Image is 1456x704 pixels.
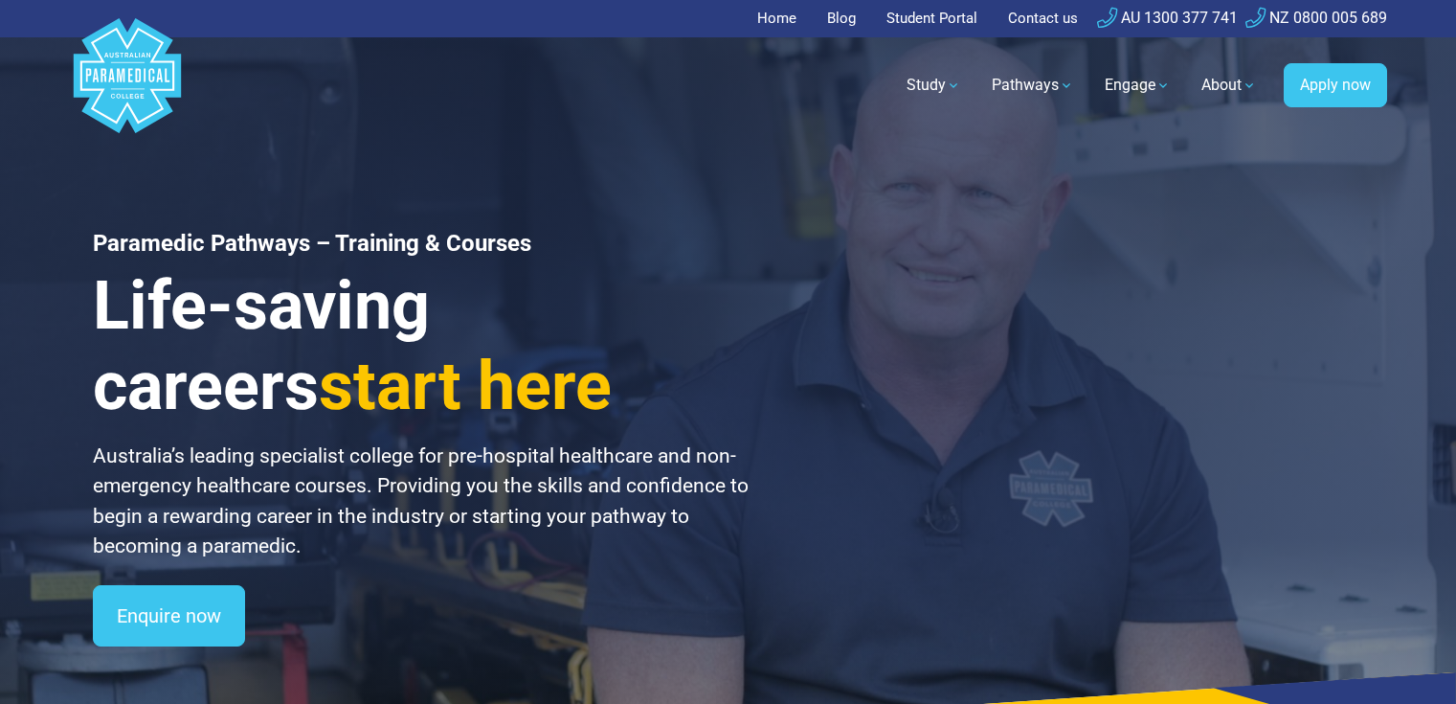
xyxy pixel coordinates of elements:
p: Australia’s leading specialist college for pre-hospital healthcare and non-emergency healthcare c... [93,442,751,562]
a: AU 1300 377 741 [1097,9,1238,27]
span: start here [319,347,612,425]
h3: Life-saving careers [93,265,751,426]
a: Engage [1093,58,1182,112]
a: About [1190,58,1268,112]
h1: Paramedic Pathways – Training & Courses [93,230,751,258]
a: Study [895,58,973,112]
a: Pathways [980,58,1086,112]
a: Enquire now [93,585,245,647]
a: NZ 0800 005 689 [1245,9,1387,27]
a: Apply now [1284,63,1387,107]
a: Australian Paramedical College [70,37,185,134]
